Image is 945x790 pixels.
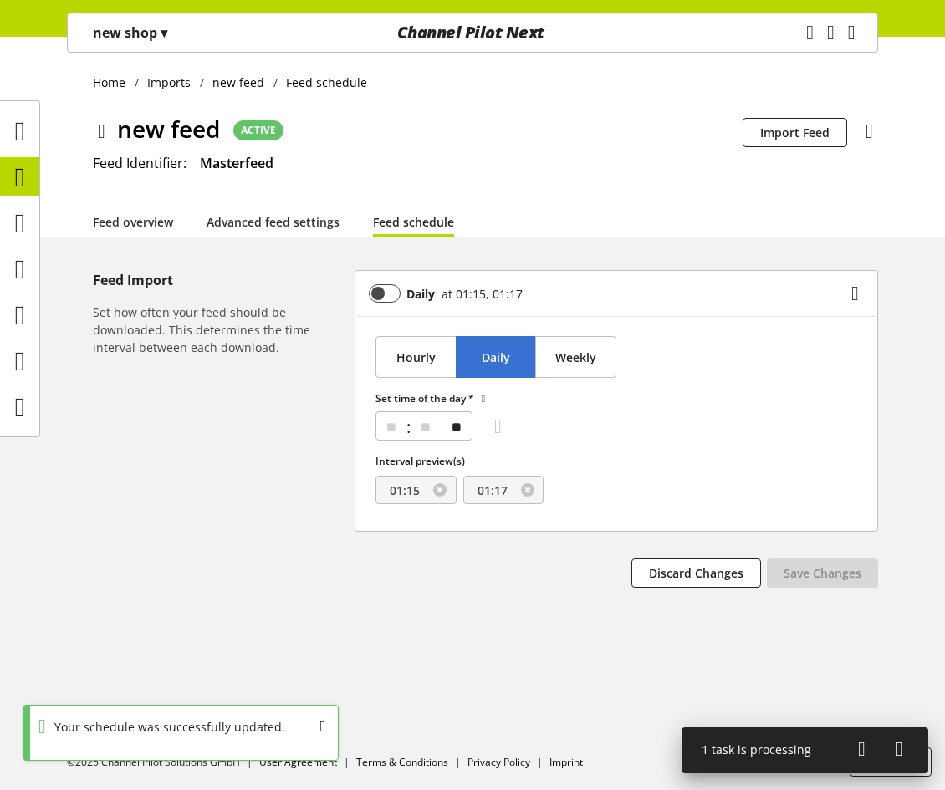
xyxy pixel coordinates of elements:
[784,564,861,582] span: Save Changes
[373,213,454,231] a: Feed schedule
[93,74,135,91] a: Home
[93,23,167,43] p: new shop
[375,336,457,378] button: Hourly
[93,213,173,231] a: Feed overview
[375,454,551,469] label: Interval preview(s)
[467,755,530,769] a: Privacy Policy
[406,285,435,303] b: Daily
[478,482,508,499] span: 01:17
[456,336,537,378] button: Daily
[46,718,285,736] div: Your schedule was successfully updated.
[212,74,264,91] span: new feed
[631,558,761,588] button: Discard Changes
[139,74,200,91] a: Imports
[67,13,878,53] nav: main navigation
[161,23,167,42] span: ▾
[406,412,411,441] span: :
[760,124,830,141] span: Import Feed
[549,755,583,769] a: Imprint
[702,742,811,757] span: 1 task is processing
[200,154,273,172] span: Masterfeed
[93,303,348,356] h6: Set how often your feed should be downloaded. This determines the time interval between each down...
[375,391,474,405] span: Set time of the day *
[117,111,220,146] span: new feed
[743,118,847,147] button: Import Feed
[241,123,276,138] span: ACTIVE
[435,285,523,303] div: at 01:15, 01:17
[93,154,186,172] span: Feed Identifier:
[482,349,510,366] span: Daily
[390,482,420,499] span: 01:15
[535,336,616,378] button: Weekly
[396,349,436,366] span: Hourly
[207,213,340,231] a: Advanced feed settings
[67,755,259,770] li: ©2025 Channel Pilot Solutions GmbH
[555,349,596,366] span: Weekly
[93,270,348,290] h5: Feed Import
[356,755,448,769] a: Terms & Conditions
[767,558,878,588] button: Save Changes
[259,755,337,769] a: User Agreement
[649,564,743,582] span: Discard Changes
[204,74,273,91] a: new feed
